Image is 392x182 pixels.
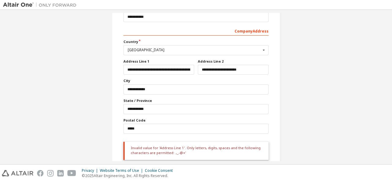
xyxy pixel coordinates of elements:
label: State / Province [123,98,269,103]
div: Company Address [123,26,269,36]
div: Privacy [82,168,100,173]
img: instagram.svg [47,170,54,176]
label: Address Line 1 [123,59,194,64]
div: Cookie Consent [145,168,176,173]
img: Altair One [3,2,80,8]
p: © 2025 Altair Engineering, Inc. All Rights Reserved. [82,173,176,178]
label: City [123,78,269,83]
label: Country [123,39,269,44]
img: facebook.svg [37,170,43,176]
img: linkedin.svg [57,170,64,176]
div: [GEOGRAPHIC_DATA] [128,48,261,52]
div: Website Terms of Use [100,168,145,173]
img: altair_logo.svg [2,170,33,176]
label: Address Line 2 [198,59,269,64]
div: Invalid value for 'Address Line 1'. Only letters, digits, spaces and the following characters are... [123,142,269,160]
img: youtube.svg [67,170,76,176]
label: Postal Code [123,118,269,123]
